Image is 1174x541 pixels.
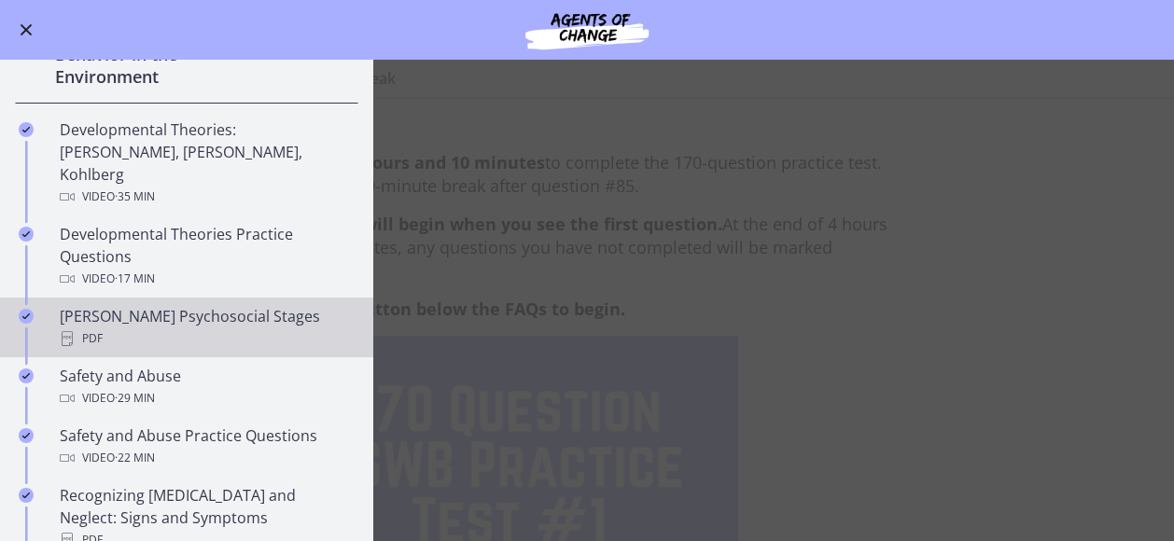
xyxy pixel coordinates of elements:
div: Safety and Abuse [60,365,351,409]
div: Video [60,387,351,409]
div: Video [60,268,351,290]
i: Completed [19,122,34,137]
i: Completed [19,227,34,242]
i: Completed [19,488,34,503]
i: Completed [19,368,34,383]
div: [PERSON_NAME] Psychosocial Stages [60,305,351,350]
span: · 35 min [115,186,155,208]
span: · 17 min [115,268,155,290]
i: Completed [19,428,34,443]
span: · 22 min [115,447,155,469]
div: Developmental Theories Practice Questions [60,223,351,290]
i: Completed [19,309,34,324]
img: Agents of Change [475,7,699,52]
div: Developmental Theories: [PERSON_NAME], [PERSON_NAME], Kohlberg [60,118,351,208]
div: Video [60,447,351,469]
button: Enable menu [15,19,37,41]
span: · 29 min [115,387,155,409]
div: Video [60,186,351,208]
div: PDF [60,327,351,350]
div: Safety and Abuse Practice Questions [60,424,351,469]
